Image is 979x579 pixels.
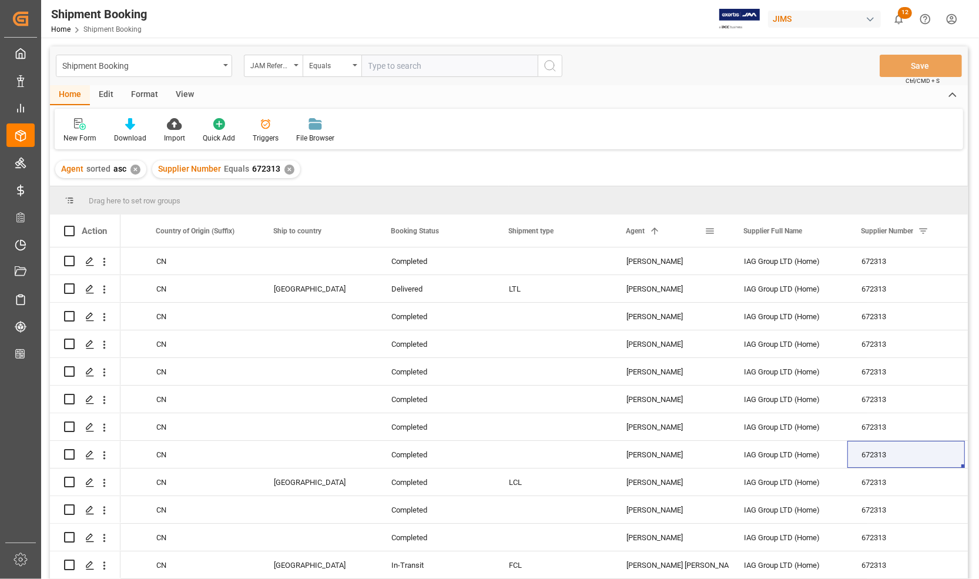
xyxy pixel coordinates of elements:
[391,524,481,551] div: Completed
[847,330,965,357] div: 672313
[730,496,847,523] div: IAG Group LTD (Home)
[156,414,246,441] div: CN
[626,227,645,235] span: Agent
[296,133,334,143] div: File Browser
[253,133,279,143] div: Triggers
[847,468,965,496] div: 672313
[509,552,598,579] div: FCL
[626,386,716,413] div: [PERSON_NAME]
[156,276,246,303] div: CN
[391,331,481,358] div: Completed
[912,6,938,32] button: Help Center
[509,469,598,496] div: LCL
[50,85,90,105] div: Home
[626,552,716,579] div: [PERSON_NAME] [PERSON_NAME]
[156,552,246,579] div: CN
[391,386,481,413] div: Completed
[284,165,294,175] div: ✕
[847,524,965,551] div: 672313
[626,469,716,496] div: [PERSON_NAME]
[898,7,912,19] span: 12
[391,441,481,468] div: Completed
[63,133,96,143] div: New Form
[391,497,481,524] div: Completed
[861,227,913,235] span: Supplier Number
[50,247,120,275] div: Press SPACE to select this row.
[508,227,554,235] span: Shipment type
[156,441,246,468] div: CN
[361,55,538,77] input: Type to search
[156,303,246,330] div: CN
[274,552,363,579] div: [GEOGRAPHIC_DATA]
[730,303,847,330] div: IAG Group LTD (Home)
[847,358,965,385] div: 672313
[50,468,120,496] div: Press SPACE to select this row.
[156,469,246,496] div: CN
[89,196,180,205] span: Drag here to set row groups
[730,386,847,413] div: IAG Group LTD (Home)
[847,496,965,523] div: 672313
[391,469,481,496] div: Completed
[156,359,246,386] div: CN
[114,133,146,143] div: Download
[391,248,481,275] div: Completed
[156,248,246,275] div: CN
[847,386,965,413] div: 672313
[130,165,140,175] div: ✕
[743,227,802,235] span: Supplier Full Name
[50,413,120,441] div: Press SPACE to select this row.
[880,55,962,77] button: Save
[164,133,185,143] div: Import
[768,8,886,30] button: JIMS
[50,275,120,303] div: Press SPACE to select this row.
[730,330,847,357] div: IAG Group LTD (Home)
[86,164,110,173] span: sorted
[906,76,940,85] span: Ctrl/CMD + S
[847,275,965,302] div: 672313
[50,303,120,330] div: Press SPACE to select this row.
[730,551,847,578] div: IAG Group LTD (Home)
[50,496,120,524] div: Press SPACE to select this row.
[158,164,221,173] span: Supplier Number
[156,497,246,524] div: CN
[847,303,965,330] div: 672313
[122,85,167,105] div: Format
[51,5,147,23] div: Shipment Booking
[250,58,290,71] div: JAM Reference Number
[113,164,126,173] span: asc
[626,441,716,468] div: [PERSON_NAME]
[730,247,847,275] div: IAG Group LTD (Home)
[626,524,716,551] div: [PERSON_NAME]
[156,386,246,413] div: CN
[62,58,219,72] div: Shipment Booking
[538,55,562,77] button: search button
[203,133,235,143] div: Quick Add
[309,58,349,71] div: Equals
[730,524,847,551] div: IAG Group LTD (Home)
[626,497,716,524] div: [PERSON_NAME]
[730,468,847,496] div: IAG Group LTD (Home)
[244,55,303,77] button: open menu
[90,85,122,105] div: Edit
[156,227,234,235] span: Country of Origin (Suffix)
[719,9,760,29] img: Exertis%20JAM%20-%20Email%20Logo.jpg_1722504956.jpg
[847,413,965,440] div: 672313
[509,276,598,303] div: LTL
[768,11,881,28] div: JIMS
[730,275,847,302] div: IAG Group LTD (Home)
[303,55,361,77] button: open menu
[167,85,203,105] div: View
[252,164,280,173] span: 672313
[730,441,847,468] div: IAG Group LTD (Home)
[50,524,120,551] div: Press SPACE to select this row.
[391,414,481,441] div: Completed
[50,441,120,468] div: Press SPACE to select this row.
[273,227,321,235] span: Ship to country
[391,276,481,303] div: Delivered
[626,276,716,303] div: [PERSON_NAME]
[730,358,847,385] div: IAG Group LTD (Home)
[391,359,481,386] div: Completed
[391,303,481,330] div: Completed
[82,226,107,236] div: Action
[56,55,232,77] button: open menu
